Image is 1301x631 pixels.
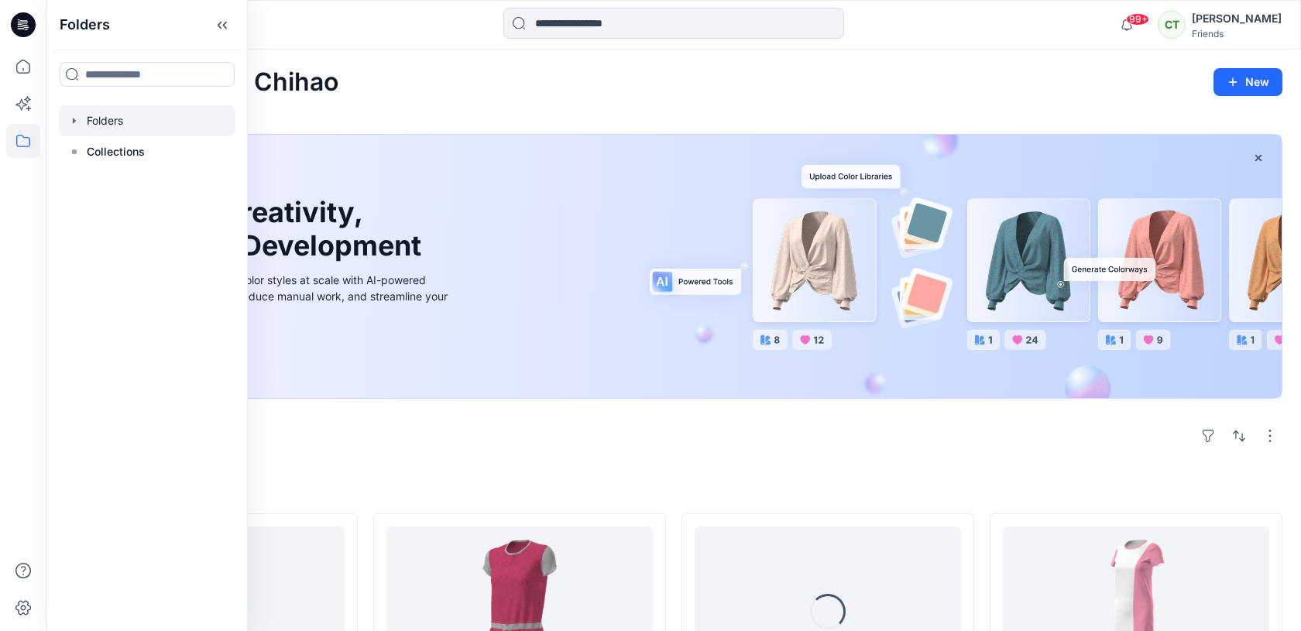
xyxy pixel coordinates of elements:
[1213,68,1282,96] button: New
[1158,11,1186,39] div: CT
[1192,28,1282,39] div: Friends
[103,272,451,321] div: Explore ideas faster and recolor styles at scale with AI-powered tools that boost creativity, red...
[1192,9,1282,28] div: [PERSON_NAME]
[103,196,428,262] h1: Unleash Creativity, Speed Up Development
[87,142,145,161] p: Collections
[1126,13,1149,26] span: 99+
[103,339,451,370] a: Discover more
[65,479,1282,498] h4: Styles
